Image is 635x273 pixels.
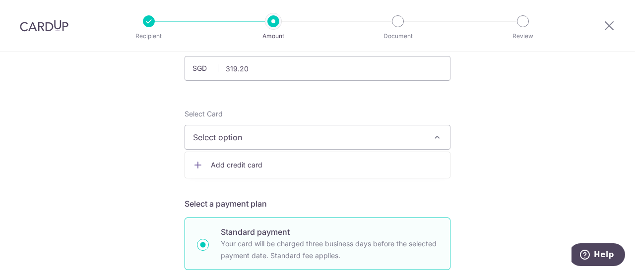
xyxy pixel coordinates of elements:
button: Select option [185,125,450,150]
p: Document [361,31,435,41]
span: translation missing: en.payables.payment_networks.credit_card.summary.labels.select_card [185,109,223,118]
p: Recipient [112,31,186,41]
p: Review [486,31,560,41]
span: SGD [192,63,218,73]
span: Select option [193,131,424,143]
img: CardUp [20,20,68,32]
h5: Select a payment plan [185,198,450,210]
ul: Select option [185,152,450,178]
a: Add credit card [185,156,450,174]
span: Add credit card [211,160,442,170]
iframe: Opens a widget where you can find more information [571,243,625,268]
p: Amount [237,31,310,41]
p: Your card will be charged three business days before the selected payment date. Standard fee appl... [221,238,438,262]
p: Standard payment [221,226,438,238]
input: 0.00 [185,56,450,81]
